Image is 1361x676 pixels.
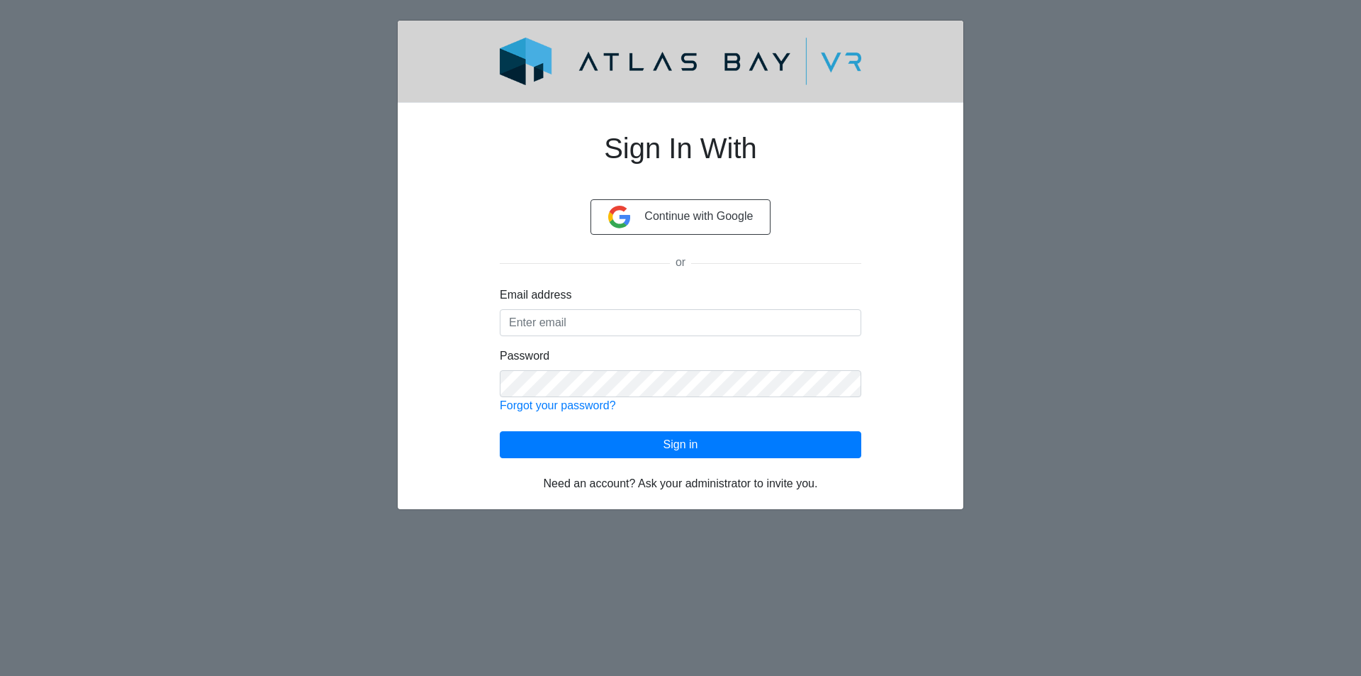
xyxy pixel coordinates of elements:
[590,199,771,235] button: Continue with Google
[500,114,861,199] h1: Sign In With
[500,431,861,458] button: Sign in
[500,309,861,336] input: Enter email
[500,348,549,365] label: Password
[466,38,895,85] img: logo
[544,477,818,489] span: Need an account? Ask your administrator to invite you.
[500,287,571,304] label: Email address
[644,210,753,222] span: Continue with Google
[670,256,691,268] span: or
[500,399,616,411] a: Forgot your password?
